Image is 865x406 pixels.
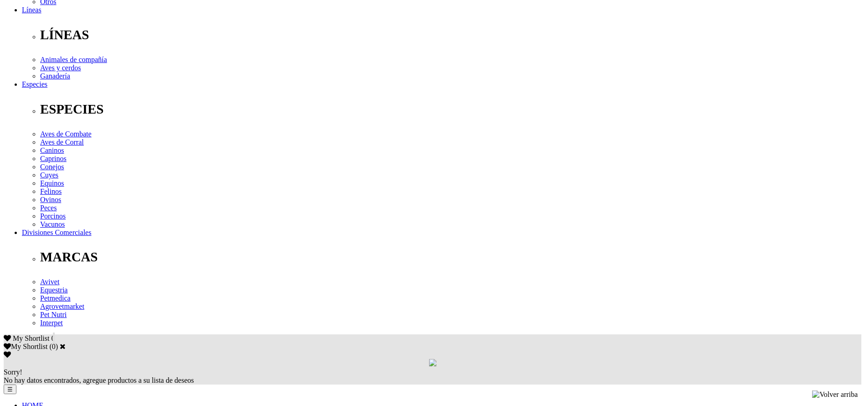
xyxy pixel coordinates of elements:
[40,171,58,179] a: Cuyes
[40,102,861,117] p: ESPECIES
[22,80,47,88] a: Especies
[52,343,56,350] label: 0
[60,343,66,350] a: Cerrar
[40,187,62,195] a: Felinos
[40,220,65,228] a: Vacunos
[40,212,66,220] a: Porcinos
[51,334,55,342] span: 0
[4,385,16,394] button: ☰
[49,343,58,350] span: ( )
[4,368,22,376] span: Sorry!
[40,130,92,138] a: Aves de Combate
[40,155,67,162] a: Caprinos
[40,286,67,294] a: Equestria
[40,196,61,203] a: Ovinos
[40,138,84,146] a: Aves de Corral
[40,146,64,154] a: Caninos
[40,204,57,212] a: Peces
[40,302,84,310] a: Agrovetmarket
[40,294,71,302] a: Petmedica
[22,229,91,236] a: Divisiones Comerciales
[40,163,64,171] a: Conejos
[40,278,59,286] a: Avivet
[22,6,41,14] a: Líneas
[40,179,64,187] a: Equinos
[40,311,67,318] a: Pet Nutri
[40,56,107,63] a: Animales de compañía
[40,72,70,80] a: Ganadería
[40,319,63,327] a: Interpet
[13,334,49,342] span: My Shortlist
[40,250,861,265] p: MARCAS
[40,64,81,72] a: Aves y cerdos
[429,359,436,366] img: loading.gif
[4,368,861,385] div: No hay datos encontrados, agregue productos a su lista de deseos
[812,390,858,399] img: Volver arriba
[4,343,47,350] label: My Shortlist
[40,27,861,42] p: LÍNEAS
